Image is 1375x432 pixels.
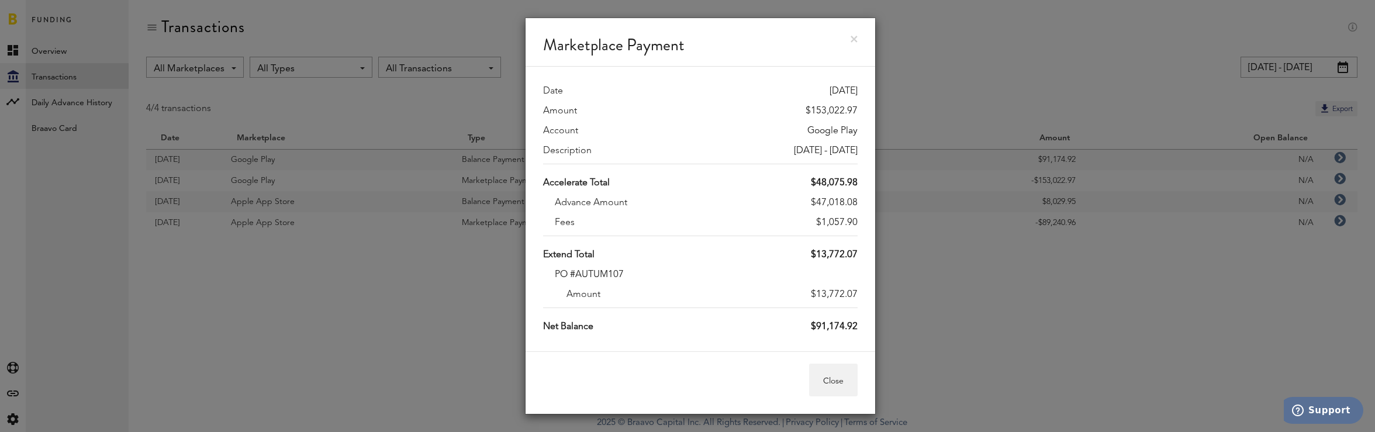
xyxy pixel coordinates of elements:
label: Description [543,144,592,158]
div: $13,772.07 [811,248,858,262]
div: $13,772.07 [811,288,858,302]
label: Account [543,124,578,138]
label: Amount [543,104,577,118]
label: Extend Total [543,248,595,262]
div: Google Play [807,124,858,138]
div: Marketplace Payment [526,18,875,67]
div: $1,057.90 [816,216,858,230]
label: Date [543,84,563,98]
button: Close [809,364,858,396]
label: Advance Amount [555,196,627,210]
div: $91,174.92 [811,320,858,334]
div: [DATE] - [DATE] [794,144,858,158]
div: $47,018.08 [811,196,858,210]
label: Fees [555,216,575,230]
div: [DATE] [830,84,858,98]
label: Accelerate Total [543,176,610,190]
div: PO #AUTUM107 [555,268,858,282]
iframe: Opens a widget where you can find more information [1284,397,1363,426]
label: Net Balance [543,320,593,334]
div: $153,022.97 [806,104,858,118]
label: Amount [566,288,600,302]
div: $48,075.98 [811,176,858,190]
